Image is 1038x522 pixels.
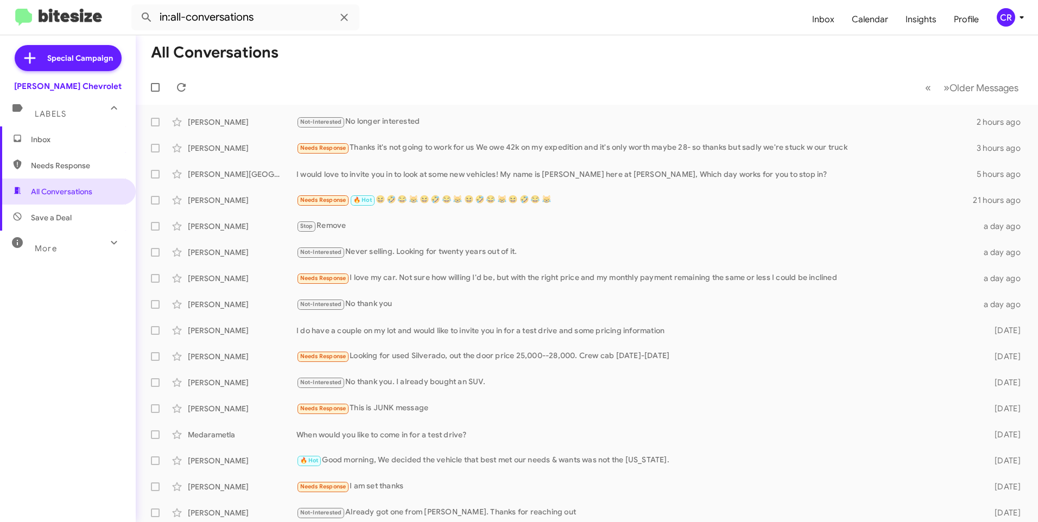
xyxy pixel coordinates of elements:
[188,273,296,284] div: [PERSON_NAME]
[945,4,988,35] a: Profile
[188,247,296,258] div: [PERSON_NAME]
[188,169,296,180] div: [PERSON_NAME][GEOGRAPHIC_DATA]
[977,455,1029,466] div: [DATE]
[977,143,1029,154] div: 3 hours ago
[977,247,1029,258] div: a day ago
[188,429,296,440] div: Medarametla
[300,144,346,151] span: Needs Response
[973,195,1029,206] div: 21 hours ago
[944,81,950,94] span: »
[997,8,1015,27] div: CR
[977,351,1029,362] div: [DATE]
[919,77,1025,99] nav: Page navigation example
[188,351,296,362] div: [PERSON_NAME]
[977,325,1029,336] div: [DATE]
[919,77,938,99] button: Previous
[977,117,1029,128] div: 2 hours ago
[35,109,66,119] span: Labels
[31,186,92,197] span: All Conversations
[151,44,279,61] h1: All Conversations
[300,275,346,282] span: Needs Response
[188,143,296,154] div: [PERSON_NAME]
[296,325,977,336] div: I do have a couple on my lot and would like to invite you in for a test drive and some pricing in...
[296,169,977,180] div: I would love to invite you in to look at some new vehicles! My name is [PERSON_NAME] here at [PER...
[977,481,1029,492] div: [DATE]
[131,4,359,30] input: Search
[803,4,843,35] a: Inbox
[188,481,296,492] div: [PERSON_NAME]
[188,195,296,206] div: [PERSON_NAME]
[47,53,113,63] span: Special Campaign
[925,81,931,94] span: «
[296,220,977,232] div: Remove
[300,457,319,464] span: 🔥 Hot
[988,8,1026,27] button: CR
[296,116,977,128] div: No longer interested
[296,142,977,154] div: Thanks it's not going to work for us We owe 42k on my expedition and it's only worth maybe 28- so...
[977,299,1029,310] div: a day ago
[353,196,372,203] span: 🔥 Hot
[300,483,346,490] span: Needs Response
[977,273,1029,284] div: a day ago
[977,221,1029,232] div: a day ago
[296,402,977,415] div: This is JUNK message
[31,134,123,145] span: Inbox
[300,118,342,125] span: Not-Interested
[31,212,72,223] span: Save a Deal
[843,4,897,35] a: Calendar
[950,82,1018,94] span: Older Messages
[977,429,1029,440] div: [DATE]
[14,81,122,92] div: [PERSON_NAME] Chevrolet
[300,301,342,308] span: Not-Interested
[188,455,296,466] div: [PERSON_NAME]
[296,480,977,493] div: I am set thanks
[296,246,977,258] div: Never selling. Looking for twenty years out of it.
[300,196,346,203] span: Needs Response
[296,506,977,519] div: Already got one from [PERSON_NAME]. Thanks for reaching out
[977,377,1029,388] div: [DATE]
[300,249,342,256] span: Not-Interested
[977,169,1029,180] div: 5 hours ago
[15,45,122,71] a: Special Campaign
[300,509,342,516] span: Not-Interested
[296,429,977,440] div: When would you like to come in for a test drive?
[937,77,1025,99] button: Next
[296,272,977,284] div: I love my car. Not sure how willing I'd be, but with the right price and my monthly payment remai...
[35,244,57,253] span: More
[296,350,977,362] div: Looking for used Silverado, out the door price 25,000--28,000. Crew cab [DATE]-[DATE]
[300,379,342,386] span: Not-Interested
[188,325,296,336] div: [PERSON_NAME]
[188,117,296,128] div: [PERSON_NAME]
[300,405,346,412] span: Needs Response
[188,299,296,310] div: [PERSON_NAME]
[188,507,296,518] div: [PERSON_NAME]
[188,221,296,232] div: [PERSON_NAME]
[296,376,977,389] div: No thank you. I already bought an SUV.
[188,377,296,388] div: [PERSON_NAME]
[296,298,977,310] div: No thank you
[977,507,1029,518] div: [DATE]
[188,403,296,414] div: [PERSON_NAME]
[300,353,346,360] span: Needs Response
[31,160,123,171] span: Needs Response
[296,194,973,206] div: 😆 🤣 😂 😹 😆 🤣 😂 😹 😆 🤣 😂 😹 😆 🤣 😂 😹
[977,403,1029,414] div: [DATE]
[897,4,945,35] a: Insights
[300,222,313,230] span: Stop
[296,454,977,467] div: Good morning, We decided the vehicle that best met our needs & wants was not the [US_STATE].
